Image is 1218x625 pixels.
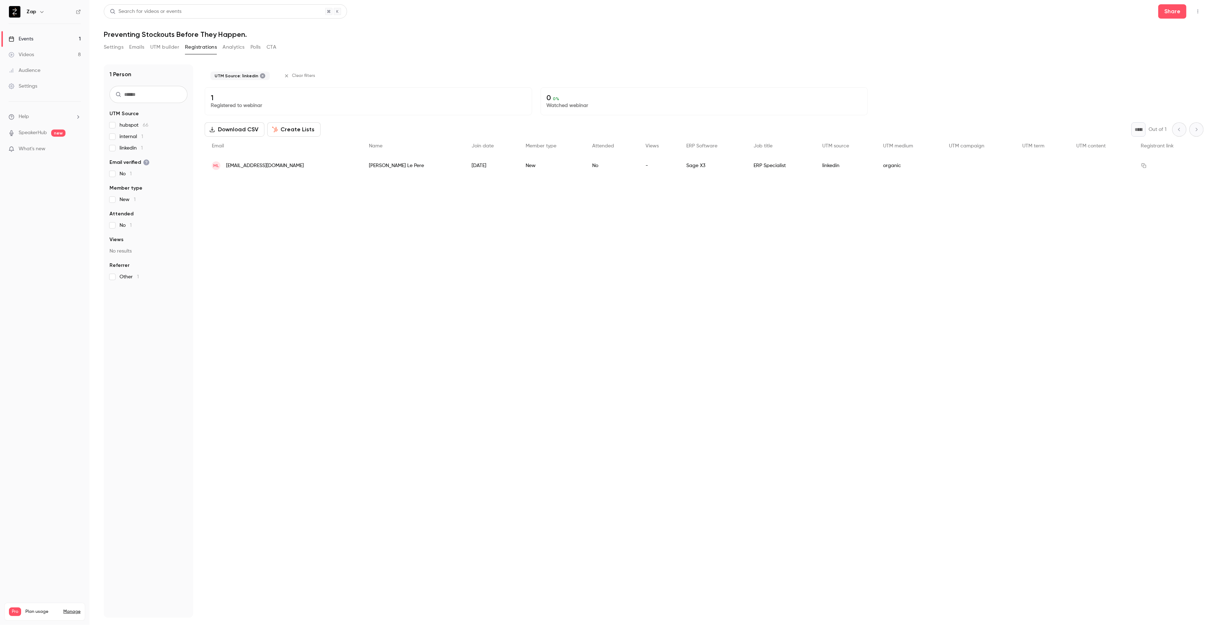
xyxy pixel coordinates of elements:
span: UTM content [1076,143,1106,148]
p: Watched webinar [547,102,862,109]
span: Job title [754,143,773,148]
span: Attended [109,210,133,218]
span: 1 [130,223,132,228]
p: No results [109,248,187,255]
span: Views [109,236,123,243]
div: New [518,156,585,176]
span: ERP Software [686,143,717,148]
span: [EMAIL_ADDRESS][DOMAIN_NAME] [226,162,304,170]
span: internal [120,133,143,140]
div: linkedin [815,156,876,176]
button: Create Lists [267,122,321,137]
button: UTM builder [150,41,179,53]
div: ERP Specialist [746,156,815,176]
p: Out of 1 [1149,126,1166,133]
span: Clear filters [292,73,315,79]
a: Manage [63,609,81,615]
p: Registered to webinar [211,102,526,109]
span: Other [120,273,139,280]
div: Sage X3 [679,156,746,176]
img: Zap [9,6,20,18]
div: No [585,156,638,176]
span: 0 % [553,96,560,101]
span: Name [369,143,383,148]
div: organic [876,156,942,176]
span: 1 [141,146,143,151]
span: UTM medium [883,143,913,148]
button: Polls [250,41,261,53]
button: Emails [129,41,144,53]
span: Member type [109,185,142,192]
span: What's new [19,145,45,153]
span: UTM term [1022,143,1044,148]
h6: Zap [26,8,36,15]
div: Search for videos or events [110,8,181,15]
span: UTM Source: linkedin [215,73,258,79]
span: Pro [9,607,21,616]
li: help-dropdown-opener [9,113,81,121]
div: Videos [9,51,34,58]
span: No [120,170,132,177]
div: - [639,156,679,176]
button: Clear filters [281,70,320,82]
button: Share [1158,4,1187,19]
span: No [120,222,132,229]
span: 1 [137,274,139,279]
span: hubspot [120,122,148,129]
button: Settings [104,41,123,53]
span: linkedin [120,145,143,152]
button: CTA [267,41,276,53]
span: UTM campaign [949,143,984,148]
span: Email verified [109,159,150,166]
h1: 1 Person [109,70,131,79]
span: Registrant link [1141,143,1174,148]
span: Attended [592,143,614,148]
h1: Preventing Stockouts Before They Happen. [104,30,1204,39]
span: Join date [472,143,494,148]
span: new [51,130,65,137]
section: facet-groups [109,110,187,280]
span: ML [213,162,219,169]
div: People list [205,137,1204,176]
button: Analytics [223,41,245,53]
span: UTM source [822,143,849,148]
a: SpeakerHub [19,129,47,137]
span: Help [19,113,29,121]
span: Member type [526,143,556,148]
div: Events [9,35,33,43]
button: Remove "linkedin" from selected "UTM Source" filter [260,73,265,79]
span: UTM Source [109,110,139,117]
span: Referrer [109,262,130,269]
span: Views [646,143,659,148]
button: Registrations [185,41,217,53]
span: New [120,196,136,203]
span: 1 [134,197,136,202]
div: Audience [9,67,40,74]
button: Download CSV [205,122,264,137]
span: Email [212,143,224,148]
p: 1 [211,93,526,102]
p: 0 [547,93,862,102]
span: Plan usage [25,609,59,615]
span: 1 [141,134,143,139]
span: 66 [143,123,148,128]
span: 1 [130,171,132,176]
div: [PERSON_NAME] Le Pere [362,156,464,176]
div: [DATE] [464,156,518,176]
div: Settings [9,83,37,90]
